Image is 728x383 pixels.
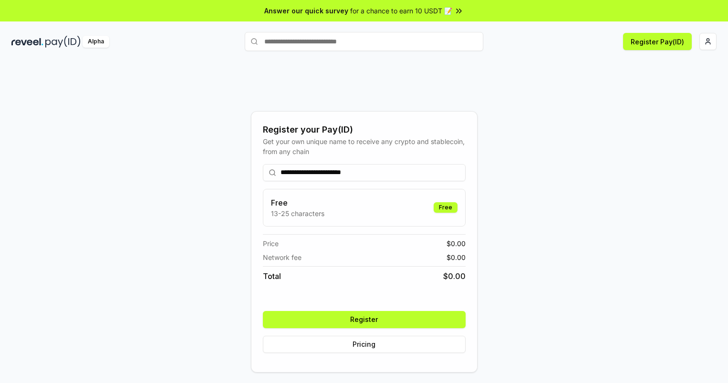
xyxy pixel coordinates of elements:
[83,36,109,48] div: Alpha
[263,238,279,248] span: Price
[264,6,348,16] span: Answer our quick survey
[263,252,302,262] span: Network fee
[443,270,466,282] span: $ 0.00
[263,136,466,156] div: Get your own unique name to receive any crypto and stablecoin, from any chain
[263,270,281,282] span: Total
[263,123,466,136] div: Register your Pay(ID)
[271,197,324,208] h3: Free
[447,238,466,248] span: $ 0.00
[271,208,324,218] p: 13-25 characters
[350,6,452,16] span: for a chance to earn 10 USDT 📝
[447,252,466,262] span: $ 0.00
[434,202,458,213] div: Free
[45,36,81,48] img: pay_id
[263,311,466,328] button: Register
[263,336,466,353] button: Pricing
[623,33,692,50] button: Register Pay(ID)
[11,36,43,48] img: reveel_dark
